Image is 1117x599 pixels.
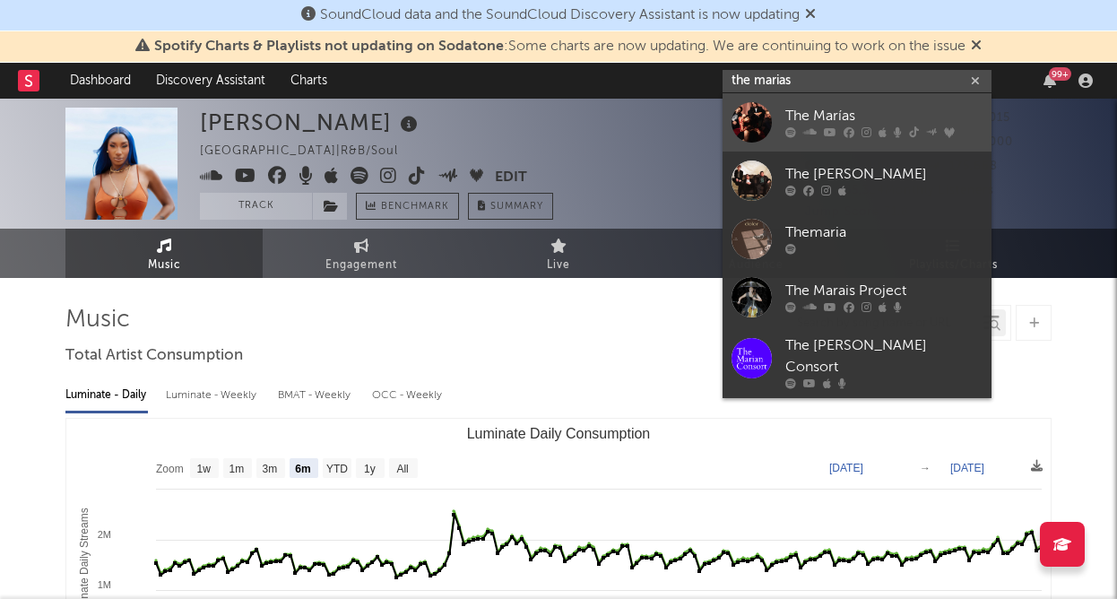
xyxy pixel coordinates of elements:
[929,136,1013,148] span: 8,080,000
[57,63,143,99] a: Dashboard
[785,106,983,127] div: The Marías
[785,222,983,244] div: Themaria
[356,193,459,220] a: Benchmark
[785,164,983,186] div: The [PERSON_NAME]
[229,463,245,475] text: 1m
[154,39,965,54] span: : Some charts are now updating. We are continuing to work on the issue
[98,579,111,590] text: 1M
[200,193,312,220] button: Track
[326,463,348,475] text: YTD
[156,463,184,475] text: Zoom
[200,141,419,162] div: [GEOGRAPHIC_DATA] | R&B/Soul
[490,202,543,212] span: Summary
[785,281,983,302] div: The Marais Project
[98,529,111,540] text: 2M
[829,462,863,474] text: [DATE]
[295,463,310,475] text: 6m
[263,463,278,475] text: 3m
[971,39,982,54] span: Dismiss
[396,463,408,475] text: All
[148,255,181,276] span: Music
[200,108,422,137] div: [PERSON_NAME]
[372,380,444,411] div: OCC - Weekly
[263,229,460,278] a: Engagement
[723,152,991,210] a: The [PERSON_NAME]
[320,8,800,22] span: SoundCloud data and the SoundCloud Discovery Assistant is now updating
[547,255,570,276] span: Live
[723,326,991,398] a: The [PERSON_NAME] Consort
[65,345,243,367] span: Total Artist Consumption
[920,462,931,474] text: →
[154,39,504,54] span: Spotify Charts & Playlists not updating on Sodatone
[166,380,260,411] div: Luminate - Weekly
[929,161,998,172] span: 175,668
[950,462,984,474] text: [DATE]
[65,380,148,411] div: Luminate - Daily
[723,70,991,92] input: Search for artists
[1049,67,1071,81] div: 99 +
[723,268,991,326] a: The Marais Project
[1043,74,1056,88] button: 99+
[325,255,397,276] span: Engagement
[785,335,983,378] div: The [PERSON_NAME] Consort
[723,210,991,268] a: Themaria
[805,8,816,22] span: Dismiss
[143,63,278,99] a: Discovery Assistant
[495,167,527,189] button: Edit
[468,193,553,220] button: Summary
[657,229,854,278] a: Audience
[467,426,651,441] text: Luminate Daily Consumption
[460,229,657,278] a: Live
[381,196,449,218] span: Benchmark
[278,63,340,99] a: Charts
[723,93,991,152] a: The Marías
[197,463,212,475] text: 1w
[278,380,354,411] div: BMAT - Weekly
[364,463,376,475] text: 1y
[65,229,263,278] a: Music
[929,112,1010,124] span: 4,486,015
